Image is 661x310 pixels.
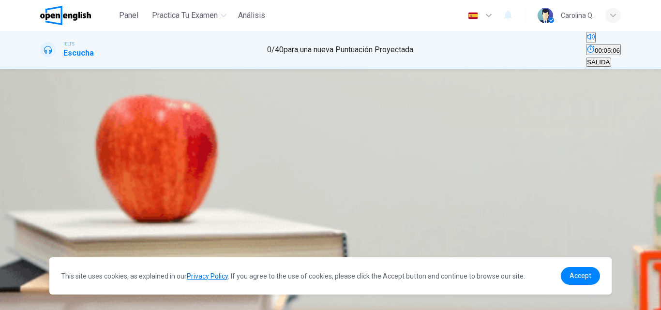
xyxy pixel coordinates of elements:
button: Panel [113,7,144,24]
button: 00:05:06 [586,44,621,55]
div: Carolina Q. [561,10,594,21]
span: Accept [570,272,591,280]
span: This site uses cookies, as explained in our . If you agree to the use of cookies, please click th... [61,272,525,280]
a: Privacy Policy [187,272,228,280]
span: IELTS [63,41,75,47]
img: OpenEnglish logo [40,6,91,25]
img: Profile picture [538,8,553,23]
span: SALIDA [587,59,610,66]
div: Silenciar [586,32,621,44]
button: SALIDA [586,58,611,67]
span: 00:05:06 [595,47,620,54]
span: Practica tu examen [152,10,218,21]
button: Análisis [234,7,269,24]
div: cookieconsent [49,257,611,295]
h1: Escucha [63,47,94,59]
a: OpenEnglish logo [40,6,113,25]
span: Análisis [238,10,265,21]
span: 0 / 40 [267,45,284,54]
span: Panel [119,10,138,21]
a: dismiss cookie message [561,267,600,285]
span: para una nueva Puntuación Proyectada [284,45,413,54]
button: Practica tu examen [148,7,230,24]
img: es [467,12,479,19]
div: Ocultar [586,44,621,56]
